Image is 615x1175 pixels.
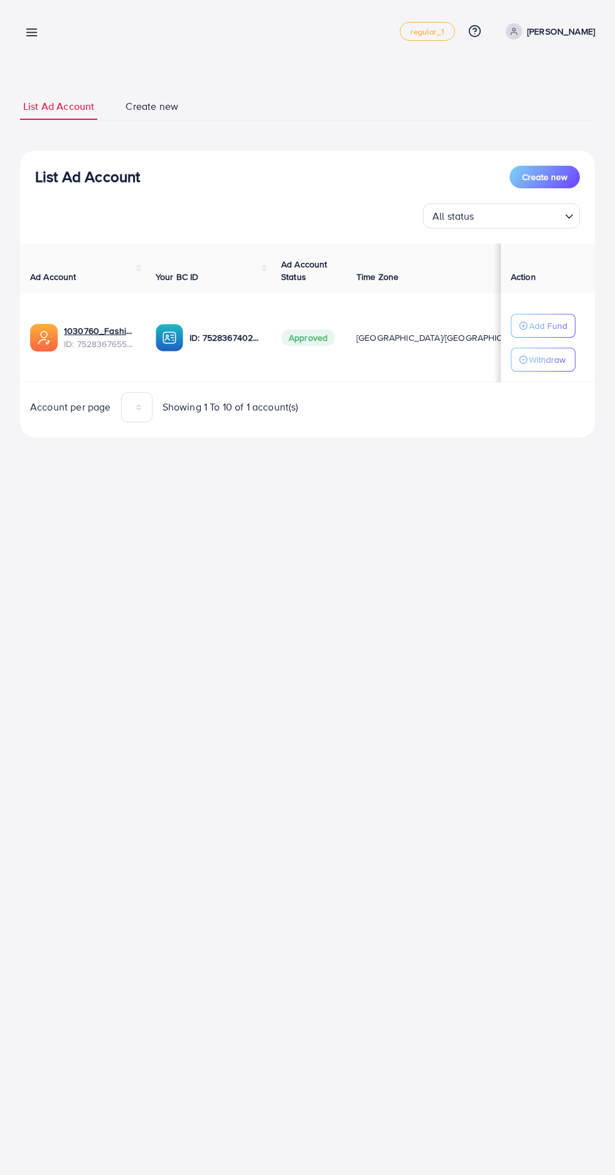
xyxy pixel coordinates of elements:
input: Search for option [478,205,560,225]
span: List Ad Account [23,99,94,114]
img: ic-ads-acc.e4c84228.svg [30,324,58,351]
a: regular_1 [400,22,454,41]
span: Approved [281,330,335,346]
span: Your BC ID [156,271,199,283]
p: [PERSON_NAME] [527,24,595,39]
p: ID: 7528367402921476112 [190,330,261,345]
button: Withdraw [511,348,575,372]
div: Search for option [423,203,580,228]
span: Account per page [30,400,111,414]
h3: List Ad Account [35,168,140,186]
span: Showing 1 To 10 of 1 account(s) [163,400,299,414]
span: Ad Account [30,271,77,283]
button: Create new [510,166,580,188]
span: Ad Account Status [281,258,328,283]
span: All status [430,207,477,225]
a: [PERSON_NAME] [501,23,595,40]
span: Time Zone [356,271,398,283]
div: <span class='underline'>1030760_Fashion Rose_1752834697540</span></br>7528367655024508945 [64,325,136,350]
button: Add Fund [511,314,575,338]
span: Create new [522,171,567,183]
span: regular_1 [410,28,444,36]
span: [GEOGRAPHIC_DATA]/[GEOGRAPHIC_DATA] [356,331,531,344]
p: Withdraw [529,352,565,367]
a: 1030760_Fashion Rose_1752834697540 [64,325,136,337]
img: ic-ba-acc.ded83a64.svg [156,324,183,351]
span: Create new [126,99,178,114]
p: Add Fund [529,318,567,333]
span: Action [511,271,536,283]
span: ID: 7528367655024508945 [64,338,136,350]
